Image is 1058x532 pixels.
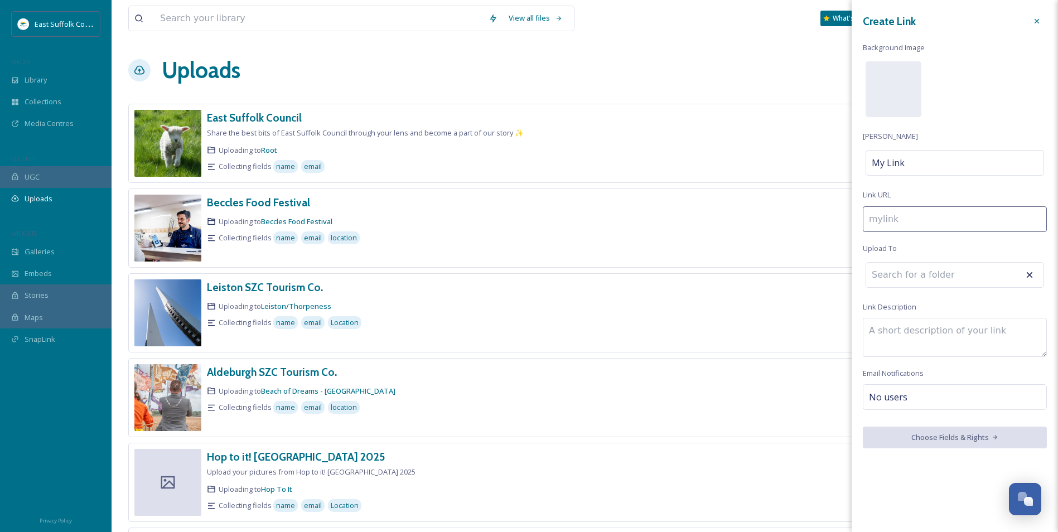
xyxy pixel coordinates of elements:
[25,75,47,85] span: Library
[207,279,323,296] a: Leiston SZC Tourism Co.
[134,110,201,177] img: 353b3d7a-9be4-4484-8d82-63acd3578386.jpg
[11,57,31,66] span: MEDIA
[1009,483,1041,515] button: Open Chat
[261,386,395,396] a: Beach of Dreams - [GEOGRAPHIC_DATA]
[331,233,357,243] span: location
[276,233,295,243] span: name
[331,317,359,328] span: Location
[304,402,322,413] span: email
[219,484,292,495] span: Uploading to
[25,194,52,204] span: Uploads
[276,402,295,413] span: name
[863,13,916,30] h3: Create Link
[276,161,295,172] span: name
[219,317,272,328] span: Collecting fields
[162,54,240,87] a: Uploads
[207,450,385,463] h3: Hop to it! [GEOGRAPHIC_DATA] 2025
[11,229,37,238] span: WIDGETS
[207,467,416,477] span: Upload your pictures from Hop to it! [GEOGRAPHIC_DATA] 2025
[207,280,323,294] h3: Leiston SZC Tourism Co.
[872,156,905,170] span: My Link
[154,6,483,31] input: Search your library
[219,500,272,511] span: Collecting fields
[207,364,337,380] a: Aldeburgh SZC Tourism Co.
[503,7,568,29] a: View all files
[304,233,322,243] span: email
[25,268,52,279] span: Embeds
[134,195,201,262] img: 80ca2aac-2756-4010-af02-ec397a08ce97.jpg
[25,290,49,301] span: Stories
[219,216,332,227] span: Uploading to
[40,513,72,526] a: Privacy Policy
[134,364,201,431] img: ab8b8b33-fa7f-4ff6-a385-c63432738242.jpg
[25,246,55,257] span: Galleries
[863,190,891,200] span: Link URL
[304,161,322,172] span: email
[40,517,72,524] span: Privacy Policy
[261,145,277,155] a: Root
[276,317,295,328] span: name
[219,161,272,172] span: Collecting fields
[261,216,332,226] a: Beccles Food Festival
[869,390,907,404] span: No users
[219,301,331,312] span: Uploading to
[25,96,61,107] span: Collections
[25,334,55,345] span: SnapLink
[25,172,40,182] span: UGC
[25,312,43,323] span: Maps
[304,317,322,328] span: email
[863,131,918,142] span: [PERSON_NAME]
[863,243,897,254] span: Upload To
[207,449,385,465] a: Hop to it! [GEOGRAPHIC_DATA] 2025
[219,145,277,156] span: Uploading to
[276,500,295,511] span: name
[207,110,302,126] a: East Suffolk Council
[207,111,302,124] h3: East Suffolk Council
[261,301,331,311] a: Leiston/Thorpeness
[261,484,292,494] a: Hop To It
[219,386,395,396] span: Uploading to
[820,11,876,26] a: What's New
[207,196,310,209] h3: Beccles Food Festival
[866,263,989,287] input: Search for a folder
[219,402,272,413] span: Collecting fields
[219,233,272,243] span: Collecting fields
[25,118,74,129] span: Media Centres
[134,279,201,346] img: 0a231490-cc15-454b-92b4-bb0027b4b73f.jpg
[863,206,1047,232] input: mylink
[207,128,524,138] span: Share the best bits of East Suffolk Council through your lens and become a part of our story ✨
[331,402,357,413] span: location
[863,368,924,379] span: Email Notifications
[863,42,925,53] span: Background Image
[18,18,29,30] img: ESC%20Logo.png
[863,427,1047,448] button: Choose Fields & Rights
[207,195,310,211] a: Beccles Food Festival
[331,500,359,511] span: Location
[863,302,916,312] span: Link Description
[11,154,35,163] span: COLLECT
[35,18,100,29] span: East Suffolk Council
[304,500,322,511] span: email
[207,365,337,379] h3: Aldeburgh SZC Tourism Co.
